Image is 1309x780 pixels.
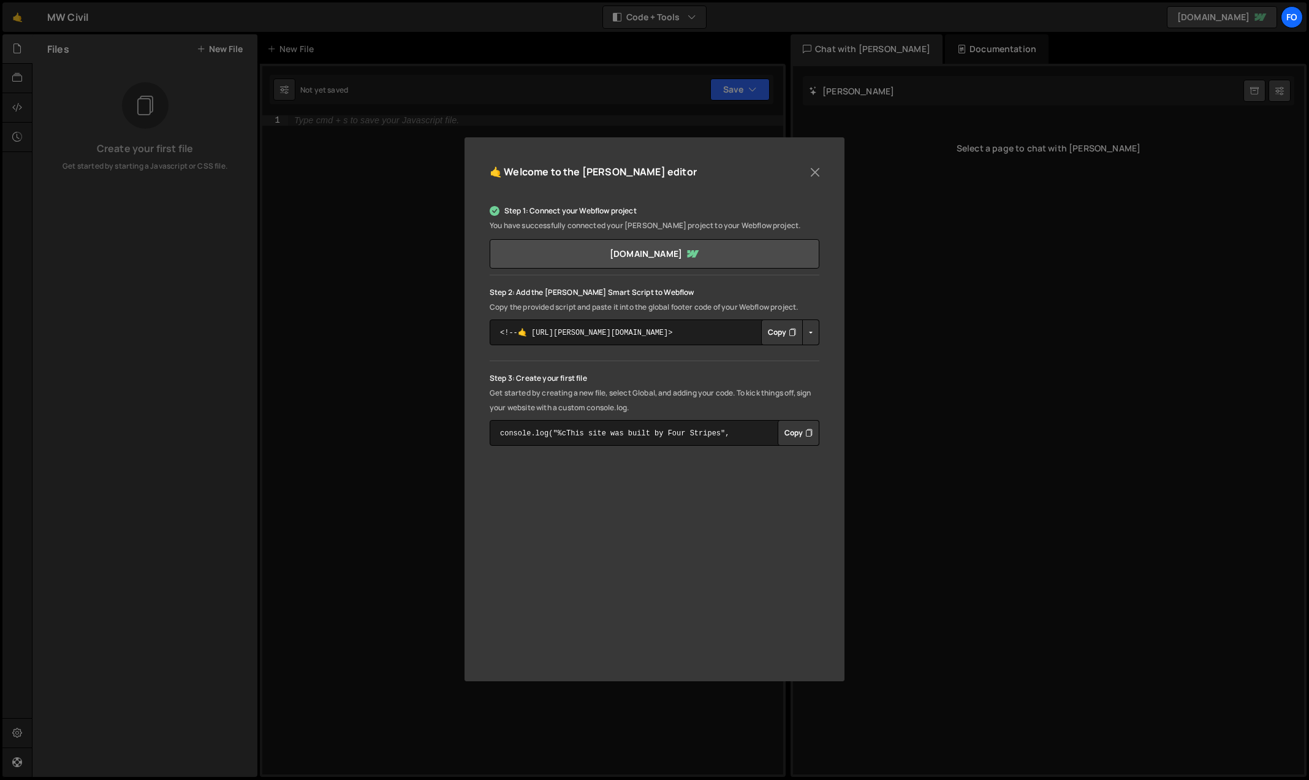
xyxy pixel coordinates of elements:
p: Step 3: Create your first file [490,371,819,386]
button: Close [806,163,824,182]
h5: 🤙 Welcome to the [PERSON_NAME] editor [490,162,697,182]
p: You have successfully connected your [PERSON_NAME] project to your Webflow project. [490,218,819,233]
textarea: console.log("%cThis site was built by Four Stripes", "background:blue;color:#fff;padding: 8px;"); [490,420,819,446]
p: Step 2: Add the [PERSON_NAME] Smart Script to Webflow [490,285,819,300]
p: Step 1: Connect your Webflow project [490,204,819,218]
p: Copy the provided script and paste it into the global footer code of your Webflow project. [490,300,819,315]
div: Button group with nested dropdown [778,420,819,446]
button: Copy [778,420,819,446]
button: Copy [761,319,803,345]
p: Get started by creating a new file, select Global, and adding your code. To kick things off, sign... [490,386,819,415]
a: Fo [1281,6,1303,28]
textarea: <!--🤙 [URL][PERSON_NAME][DOMAIN_NAME]> <script>document.addEventListener("DOMContentLoaded", func... [490,319,819,345]
div: Button group with nested dropdown [761,319,819,345]
a: [DOMAIN_NAME] [490,239,819,269]
iframe: YouTube video player [490,473,819,659]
